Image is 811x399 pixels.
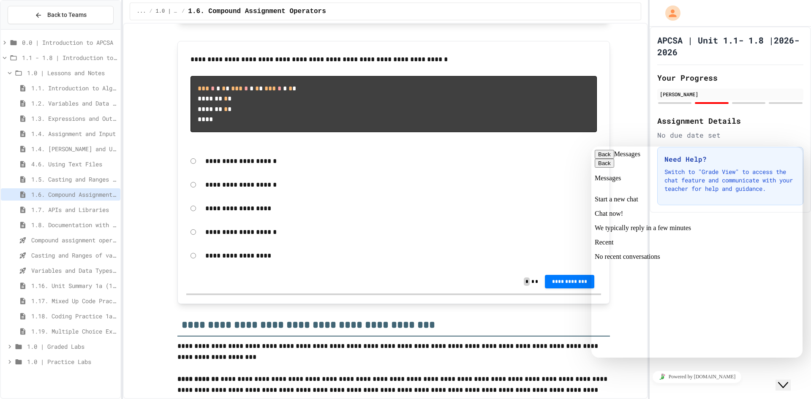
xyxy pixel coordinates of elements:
[776,365,803,391] iframe: chat widget
[27,68,117,77] span: 1.0 | Lessons and Notes
[591,367,803,386] iframe: chat widget
[657,72,803,84] h2: Your Progress
[31,144,117,153] span: 1.4. [PERSON_NAME] and User Input
[656,3,683,23] div: My Account
[657,34,803,58] h1: APCSA | Unit 1.1- 1.8 |2026-2026
[137,8,146,15] span: ...
[188,6,326,16] span: 1.6. Compound Assignment Operators
[22,53,117,62] span: 1.1 - 1.8 | Introduction to Java
[31,296,117,305] span: 1.17. Mixed Up Code Practice 1.1-1.6
[156,8,179,15] span: 1.0 | Lessons and Notes
[31,281,117,290] span: 1.16. Unit Summary 1a (1.1-1.6)
[31,236,117,244] span: Compound assignment operators - Quiz
[31,114,117,123] span: 1.3. Expressions and Output [New]
[31,84,117,92] span: 1.1. Introduction to Algorithms, Programming, and Compilers
[22,38,117,47] span: 0.0 | Introduction to APCSA
[31,220,117,229] span: 1.8. Documentation with Comments and Preconditions
[27,342,117,351] span: 1.0 | Graded Labs
[27,357,117,366] span: 1.0 | Practice Labs
[591,147,803,358] iframe: chat widget
[47,11,87,19] span: Back to Teams
[149,8,152,15] span: /
[31,205,117,214] span: 1.7. APIs and Libraries
[660,90,801,98] div: [PERSON_NAME]
[31,99,117,108] span: 1.2. Variables and Data Types
[657,115,803,127] h2: Assignment Details
[31,327,117,336] span: 1.19. Multiple Choice Exercises for Unit 1a (1.1-1.6)
[182,8,185,15] span: /
[31,251,117,260] span: Casting and Ranges of variables - Quiz
[31,312,117,320] span: 1.18. Coding Practice 1a (1.1-1.6)
[31,160,117,168] span: 4.6. Using Text Files
[657,130,803,140] div: No due date set
[8,6,114,24] button: Back to Teams
[31,129,117,138] span: 1.4. Assignment and Input
[31,266,117,275] span: Variables and Data Types - Quiz
[31,175,117,184] span: 1.5. Casting and Ranges of Values
[31,190,117,199] span: 1.6. Compound Assignment Operators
